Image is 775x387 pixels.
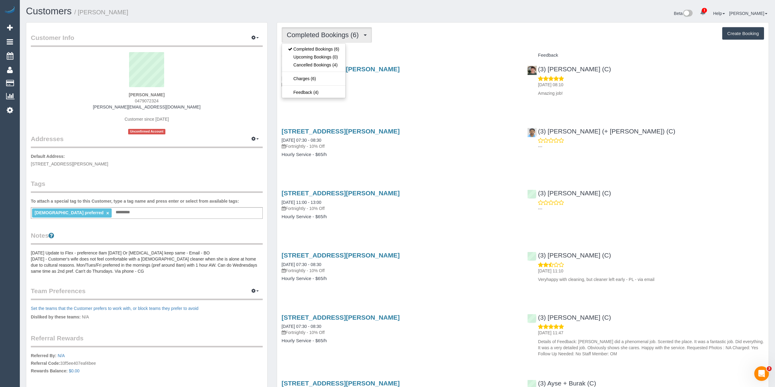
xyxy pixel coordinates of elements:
[674,11,693,16] a: Beta
[129,92,164,97] strong: [PERSON_NAME]
[128,129,165,134] span: Unconfirmed Account
[282,27,372,43] button: Completed Bookings (6)
[538,330,764,336] p: [DATE] 11:47
[282,53,345,61] a: Upcoming Bookings (0)
[74,9,128,16] small: / [PERSON_NAME]
[31,198,239,204] label: To attach a special tag to this Customer, type a tag name and press enter or select from availabl...
[538,276,764,282] p: Veryhappy with cleaning, but cleaner left early - PL - via email
[282,75,345,83] a: Charges (6)
[31,353,263,375] p: 33f5ee407eaf4bee
[31,306,198,311] a: Set the teams that the Customer prefers to work with, or block teams they prefer to avoid
[282,252,400,259] a: [STREET_ADDRESS][PERSON_NAME]
[106,211,109,216] a: ×
[58,353,65,358] a: N/A
[282,380,400,387] a: [STREET_ADDRESS][PERSON_NAME]
[527,314,611,321] a: (3) [PERSON_NAME] (C)
[722,27,764,40] button: Create Booking
[528,128,537,137] img: (3) Nihaal (+ Shweta) (C)
[527,190,611,197] a: (3) [PERSON_NAME] (C)
[282,81,518,87] p: Fortnightly - 10% Off
[282,338,518,343] h4: Hourly Service - $65/h
[282,190,400,197] a: [STREET_ADDRESS][PERSON_NAME]
[282,329,518,336] p: Fortnightly - 10% Off
[527,128,675,135] a: (3) [PERSON_NAME] (+ [PERSON_NAME]) (C)
[282,324,321,329] a: [DATE] 07:30 - 08:30
[34,210,103,215] span: [DEMOGRAPHIC_DATA] preferred
[282,152,518,157] h4: Hourly Service - $65/h
[26,6,72,16] a: Customers
[527,380,596,387] a: (3) Ayse + Burak (C)
[282,88,345,96] a: Feedback (4)
[282,45,345,53] a: Completed Bookings (6)
[538,339,764,357] p: Details of Feedback: [PERSON_NAME] did a phenomenal job. Scented the place. It was a fantastic jo...
[282,200,321,205] a: [DATE] 11:00 - 13:00
[282,61,345,69] a: Cancelled Bookings (4)
[528,66,537,75] img: (3) Katie Eichorn (C)
[282,276,518,281] h4: Hourly Service - $65/h
[282,262,321,267] a: [DATE] 07:30 - 08:30
[31,368,68,374] label: Rewards Balance:
[729,11,767,16] a: [PERSON_NAME]
[31,334,263,347] legend: Referral Rewards
[767,366,772,371] span: 3
[282,214,518,219] h4: Hourly Service - $65/h
[31,314,81,320] label: Disliked by these teams:
[124,117,169,122] span: Customer since [DATE]
[31,250,263,274] pre: [DATE] Update to Flex - preference 8am [DATE] Or [MEDICAL_DATA] keep same - Email - BO [DATE] - C...
[282,138,321,143] a: [DATE] 07:30 - 08:30
[527,252,611,259] a: (3) [PERSON_NAME] (C)
[93,105,200,109] a: [PERSON_NAME][EMAIL_ADDRESS][DOMAIN_NAME]
[538,82,764,88] p: [DATE] 08:10
[82,314,89,319] span: N/A
[713,11,725,16] a: Help
[282,143,518,149] p: Fortnightly - 10% Off
[69,368,80,373] a: $0.00
[135,98,159,103] span: 0479072324
[31,179,263,193] legend: Tags
[282,268,518,274] p: Fortnightly - 10% Off
[538,144,764,150] p: ---
[754,366,769,381] iframe: Intercom live chat
[527,53,764,58] h4: Feedback
[31,353,56,359] label: Referred By:
[282,205,518,211] p: Fortnightly - 10% Off
[287,31,362,39] span: Completed Bookings (6)
[702,8,707,13] span: 1
[31,360,60,366] label: Referral Code:
[31,33,263,47] legend: Customer Info
[282,90,518,95] h4: Hourly Service - $65/h
[4,6,16,15] img: Automaid Logo
[282,53,518,58] h4: Service
[31,286,263,300] legend: Team Preferences
[538,206,764,212] p: ---
[683,10,693,18] img: New interface
[31,162,108,166] span: [STREET_ADDRESS][PERSON_NAME]
[538,268,764,274] p: [DATE] 11:10
[538,90,764,96] p: Amazing job!
[31,231,263,245] legend: Notes
[527,66,611,73] a: (3) [PERSON_NAME] (C)
[31,153,65,159] label: Default Address:
[282,314,400,321] a: [STREET_ADDRESS][PERSON_NAME]
[282,128,400,135] a: [STREET_ADDRESS][PERSON_NAME]
[697,6,709,20] a: 1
